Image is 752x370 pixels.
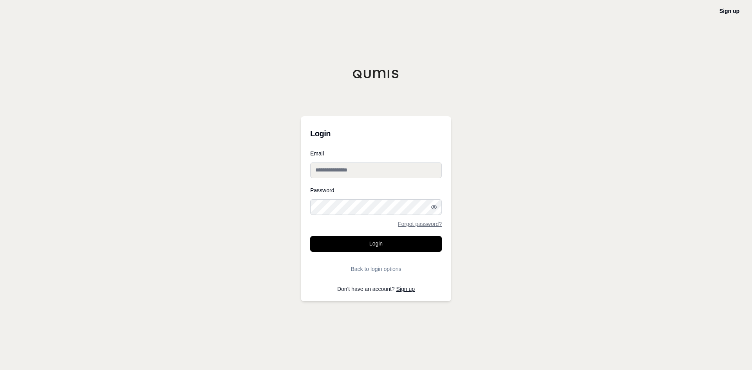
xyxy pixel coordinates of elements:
[310,126,442,141] h3: Login
[310,236,442,252] button: Login
[310,188,442,193] label: Password
[352,69,399,79] img: Qumis
[398,221,442,227] a: Forgot password?
[396,286,415,292] a: Sign up
[310,286,442,292] p: Don't have an account?
[310,151,442,156] label: Email
[719,8,739,14] a: Sign up
[310,261,442,277] button: Back to login options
